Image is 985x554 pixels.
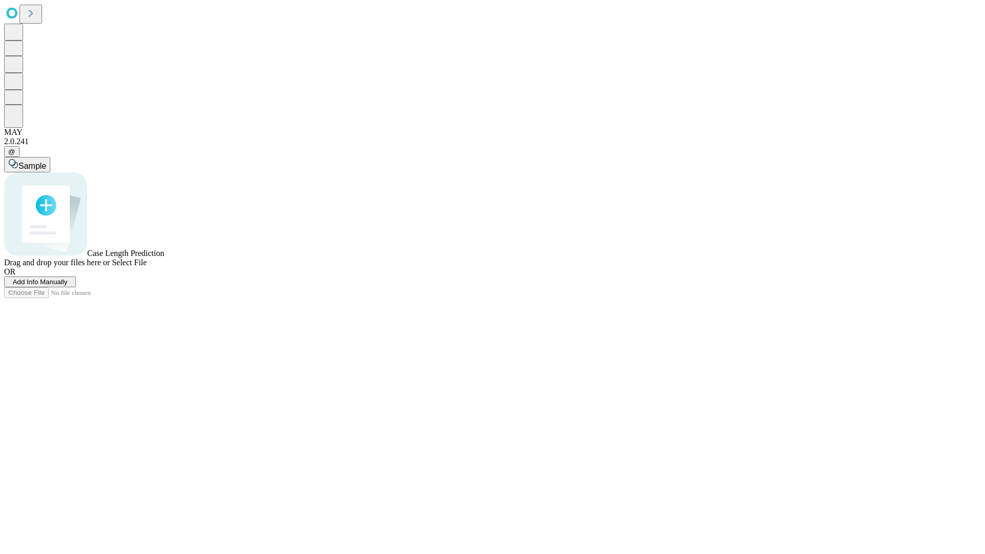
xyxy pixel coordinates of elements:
span: Add Info Manually [13,278,68,286]
span: Select File [112,258,147,267]
button: Sample [4,157,50,172]
span: Case Length Prediction [87,249,164,258]
span: @ [8,148,15,155]
button: @ [4,146,19,157]
div: MAY [4,128,981,137]
span: OR [4,267,15,276]
span: Sample [18,162,46,170]
span: Drag and drop your files here or [4,258,110,267]
button: Add Info Manually [4,276,76,287]
div: 2.0.241 [4,137,981,146]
